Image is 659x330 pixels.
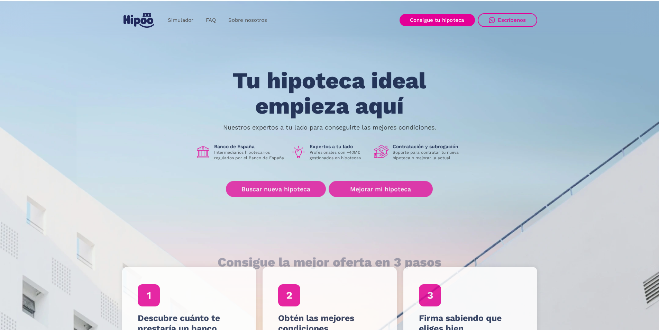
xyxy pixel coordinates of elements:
a: Simulador [162,14,200,27]
p: Intermediarios hipotecarios regulados por el Banco de España [214,150,285,161]
a: home [122,10,156,30]
h1: Contratación y subrogación [393,143,464,150]
h1: Expertos a tu lado [310,143,368,150]
h1: Consigue la mejor oferta en 3 pasos [218,255,441,269]
a: FAQ [200,14,222,27]
p: Nuestros expertos a tu lado para conseguirte las mejores condiciones. [223,125,436,130]
a: Escríbenos [478,13,537,27]
a: Consigue tu hipoteca [400,14,475,26]
a: Buscar nueva hipoteca [226,181,326,197]
p: Profesionales con +40M€ gestionados en hipotecas [310,150,368,161]
h1: Banco de España [214,143,285,150]
p: Soporte para contratar tu nueva hipoteca o mejorar la actual [393,150,464,161]
div: Escríbenos [498,17,526,23]
h1: Tu hipoteca ideal empieza aquí [198,68,460,118]
a: Sobre nosotros [222,14,273,27]
a: Mejorar mi hipoteca [329,181,433,197]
